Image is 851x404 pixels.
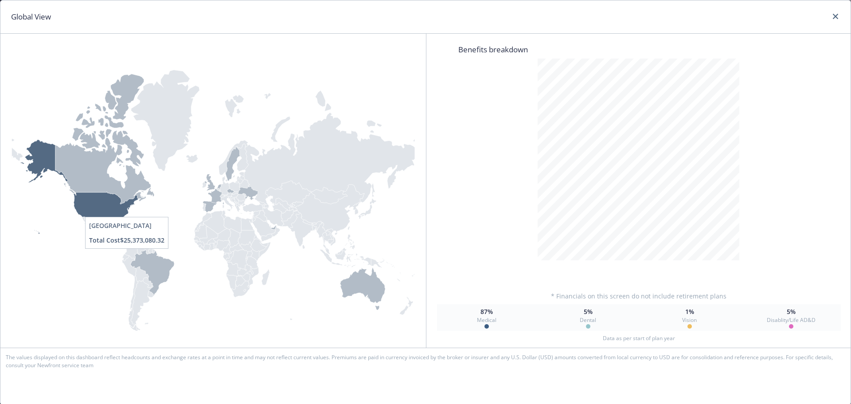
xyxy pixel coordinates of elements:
[11,11,51,23] h1: Global View
[682,316,697,324] span: Vision
[584,307,593,316] span: 5%
[580,316,596,324] span: Dental
[787,307,796,316] span: 5%
[538,304,638,331] button: 5%Dental
[767,316,816,324] span: Disablity/Life AD&D
[480,307,493,316] span: 87%
[6,353,846,369] span: The values displayed on this dashboard reflect headcounts and exchange rates at a point in time a...
[603,334,675,342] span: Data as per start of plan year
[437,39,841,55] span: Benefits breakdown
[477,316,496,324] span: Medical
[89,235,164,245] span: Total Cost $25,373,080.32
[640,304,739,331] button: 1%Vision
[89,221,164,230] span: [GEOGRAPHIC_DATA]
[830,11,841,22] a: close
[551,291,726,301] span: * Financials on this screen do not include retirement plans
[741,304,841,331] button: 5%Disablity/Life AD&D
[437,304,537,331] button: 87%Medical
[685,307,694,316] span: 1%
